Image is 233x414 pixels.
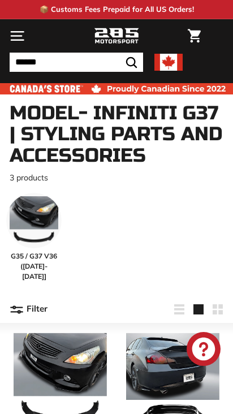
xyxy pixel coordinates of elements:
[10,172,223,184] p: 3 products
[94,27,139,46] img: Logo_285_Motorsport_areodynamics_components
[10,296,48,323] button: Filter
[6,193,62,282] a: G35 / G37 V36 ([DATE]-[DATE]]
[182,20,206,52] a: Cart
[183,332,224,369] inbox-online-store-chat: Shopify online store chat
[6,251,62,282] span: G35 / G37 V36 ([DATE]-[DATE]]
[10,103,223,166] h1: Model- Infiniti G37 | Styling Parts and Accessories
[10,53,143,72] input: Search
[40,4,194,15] p: 📦 Customs Fees Prepaid for All US Orders!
